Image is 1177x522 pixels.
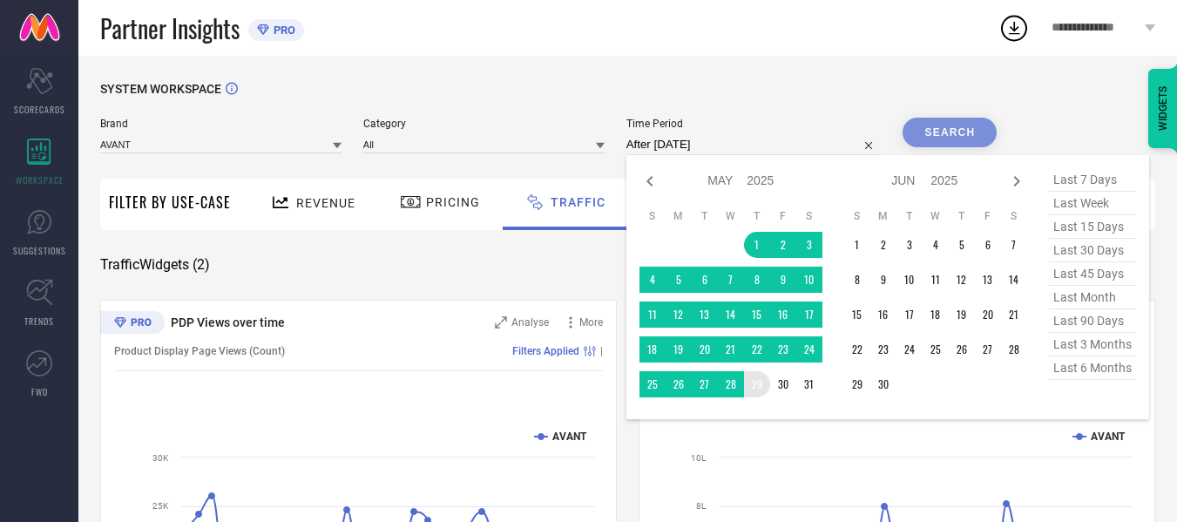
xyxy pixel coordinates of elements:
td: Mon Jun 09 2025 [870,267,896,293]
th: Thursday [744,209,770,223]
td: Sat May 03 2025 [796,232,822,258]
div: Premium [100,311,165,337]
span: SCORECARDS [14,103,65,116]
td: Tue May 20 2025 [692,336,718,363]
td: Wed Jun 04 2025 [923,232,949,258]
span: last 6 months [1049,356,1136,380]
td: Sat Jun 28 2025 [1001,336,1027,363]
td: Mon Jun 23 2025 [870,336,896,363]
td: Sun Jun 15 2025 [844,302,870,328]
th: Thursday [949,209,975,223]
span: Analyse [511,316,549,329]
td: Tue Jun 17 2025 [896,302,923,328]
text: 10L [691,453,707,463]
td: Wed May 14 2025 [718,302,744,328]
span: PRO [269,24,295,37]
span: FWD [31,385,48,398]
td: Wed Jun 25 2025 [923,336,949,363]
span: Partner Insights [100,10,240,46]
td: Thu Jun 12 2025 [949,267,975,293]
td: Mon Jun 16 2025 [870,302,896,328]
th: Friday [975,209,1001,223]
th: Wednesday [718,209,744,223]
text: 30K [152,453,169,463]
td: Wed Jun 18 2025 [923,302,949,328]
span: Traffic Widgets ( 2 ) [100,256,210,274]
th: Wednesday [923,209,949,223]
td: Mon May 12 2025 [666,302,692,328]
span: last 90 days [1049,309,1136,333]
td: Sun Jun 01 2025 [844,232,870,258]
div: Next month [1006,171,1027,192]
th: Saturday [1001,209,1027,223]
td: Sun May 25 2025 [639,371,666,397]
td: Sat May 24 2025 [796,336,822,363]
td: Sat Jun 14 2025 [1001,267,1027,293]
td: Sun May 18 2025 [639,336,666,363]
td: Thu May 08 2025 [744,267,770,293]
td: Tue Jun 10 2025 [896,267,923,293]
td: Fri May 02 2025 [770,232,796,258]
span: Product Display Page Views (Count) [114,345,285,357]
text: AVANT [552,430,587,443]
th: Sunday [639,209,666,223]
span: | [600,345,603,357]
td: Thu Jun 05 2025 [949,232,975,258]
svg: Zoom [495,316,507,329]
th: Sunday [844,209,870,223]
text: 25K [152,501,169,511]
span: Category [363,118,605,130]
span: last 3 months [1049,333,1136,356]
td: Thu May 01 2025 [744,232,770,258]
text: AVANT [1091,430,1126,443]
td: Fri May 16 2025 [770,302,796,328]
th: Tuesday [896,209,923,223]
span: last 45 days [1049,262,1136,286]
td: Thu Jun 19 2025 [949,302,975,328]
td: Mon May 05 2025 [666,267,692,293]
td: Sun Jun 29 2025 [844,371,870,397]
text: 8L [696,501,707,511]
div: Previous month [639,171,660,192]
td: Sun Jun 22 2025 [844,336,870,363]
td: Tue May 27 2025 [692,371,718,397]
span: More [579,316,603,329]
td: Fri Jun 27 2025 [975,336,1001,363]
span: last 30 days [1049,239,1136,262]
span: Brand [100,118,342,130]
th: Friday [770,209,796,223]
th: Monday [666,209,692,223]
td: Fri May 09 2025 [770,267,796,293]
td: Mon Jun 02 2025 [870,232,896,258]
td: Sun Jun 08 2025 [844,267,870,293]
td: Fri May 30 2025 [770,371,796,397]
td: Fri May 23 2025 [770,336,796,363]
td: Fri Jun 06 2025 [975,232,1001,258]
td: Mon Jun 30 2025 [870,371,896,397]
div: Open download list [998,12,1030,44]
span: Traffic [551,195,605,209]
td: Tue May 13 2025 [692,302,718,328]
td: Sat Jun 21 2025 [1001,302,1027,328]
td: Sat May 17 2025 [796,302,822,328]
td: Tue Jun 03 2025 [896,232,923,258]
td: Thu May 29 2025 [744,371,770,397]
span: Filter By Use-Case [109,192,231,213]
span: last 7 days [1049,168,1136,192]
span: TRENDS [24,315,54,328]
td: Sat May 10 2025 [796,267,822,293]
td: Fri Jun 13 2025 [975,267,1001,293]
span: Revenue [296,196,355,210]
td: Wed May 07 2025 [718,267,744,293]
td: Tue May 06 2025 [692,267,718,293]
input: Select time period [626,134,882,155]
td: Sun May 11 2025 [639,302,666,328]
span: last week [1049,192,1136,215]
td: Tue Jun 24 2025 [896,336,923,363]
span: SYSTEM WORKSPACE [100,82,221,96]
td: Fri Jun 20 2025 [975,302,1001,328]
span: Time Period [626,118,882,130]
span: last 15 days [1049,215,1136,239]
th: Saturday [796,209,822,223]
td: Wed May 21 2025 [718,336,744,363]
